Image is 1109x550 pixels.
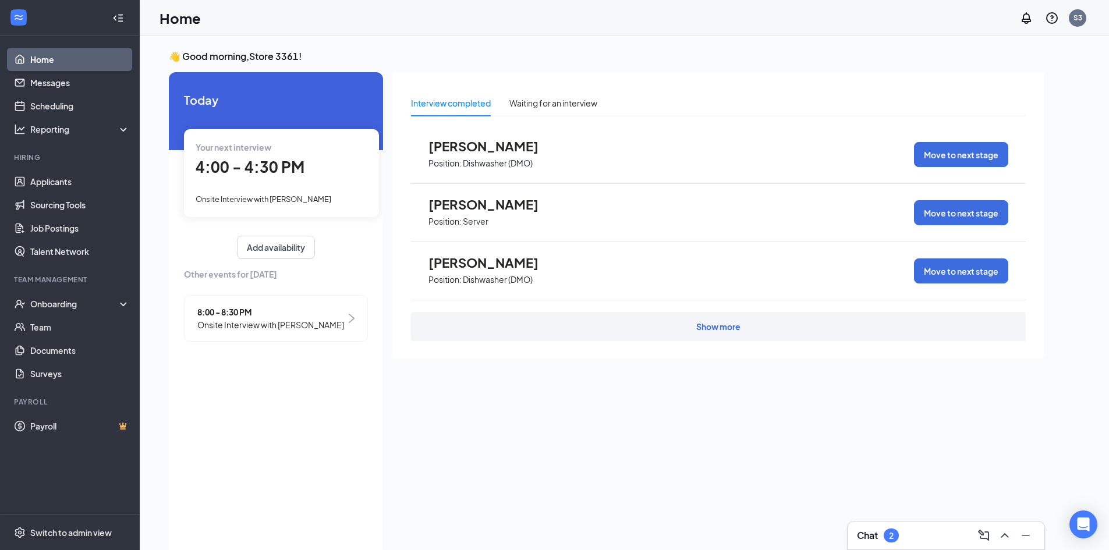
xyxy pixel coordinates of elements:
div: Waiting for an interview [509,97,597,109]
p: Position: [428,274,462,285]
span: Onsite Interview with [PERSON_NAME] [196,194,331,204]
div: Show more [696,321,740,332]
button: Move to next stage [914,258,1008,283]
span: [PERSON_NAME] [428,139,557,154]
a: Sourcing Tools [30,193,130,217]
p: Position: [428,158,462,169]
a: Scheduling [30,94,130,118]
span: Today [184,91,368,109]
svg: UserCheck [14,298,26,310]
a: Applicants [30,170,130,193]
span: Onsite Interview with [PERSON_NAME] [197,318,344,331]
div: Onboarding [30,298,120,310]
span: 8:00 - 8:30 PM [197,306,344,318]
div: Team Management [14,275,127,285]
svg: ChevronUp [998,528,1012,542]
a: Team [30,315,130,339]
div: Reporting [30,123,130,135]
button: Move to next stage [914,200,1008,225]
svg: Analysis [14,123,26,135]
a: Messages [30,71,130,94]
button: Move to next stage [914,142,1008,167]
p: Dishwasher (DMO) [463,158,533,169]
div: Hiring [14,152,127,162]
p: Dishwasher (DMO) [463,274,533,285]
button: Minimize [1016,526,1035,545]
span: [PERSON_NAME] [428,255,557,270]
a: Job Postings [30,217,130,240]
svg: Minimize [1019,528,1033,542]
p: Server [463,216,488,227]
p: Position: [428,216,462,227]
svg: Settings [14,527,26,538]
h3: Chat [857,529,878,542]
div: S3 [1073,13,1082,23]
span: Your next interview [196,142,271,152]
h3: 👋 Good morning, Store 3361 ! [169,50,1044,63]
div: 2 [889,531,894,541]
button: ComposeMessage [975,526,993,545]
svg: ComposeMessage [977,528,991,542]
button: ChevronUp [995,526,1014,545]
svg: WorkstreamLogo [13,12,24,23]
a: Talent Network [30,240,130,263]
div: Payroll [14,397,127,407]
div: Switch to admin view [30,527,112,538]
span: [PERSON_NAME] [428,197,557,212]
div: Interview completed [411,97,491,109]
div: Open Intercom Messenger [1069,510,1097,538]
svg: Notifications [1019,11,1033,25]
button: Add availability [237,236,315,259]
a: PayrollCrown [30,414,130,438]
svg: QuestionInfo [1045,11,1059,25]
a: Surveys [30,362,130,385]
span: 4:00 - 4:30 PM [196,157,304,176]
h1: Home [160,8,201,28]
a: Documents [30,339,130,362]
span: Other events for [DATE] [184,268,368,281]
svg: Collapse [112,12,124,24]
a: Home [30,48,130,71]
